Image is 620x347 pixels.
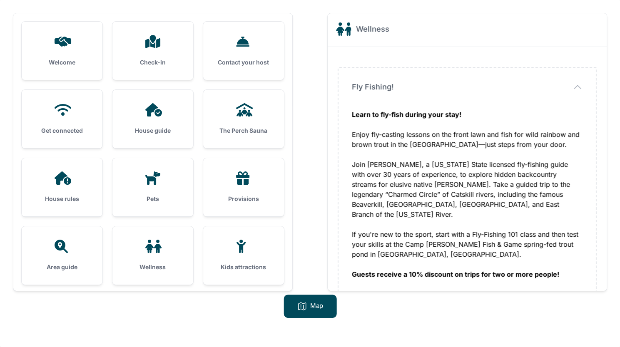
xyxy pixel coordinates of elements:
[126,263,180,271] h3: Wellness
[22,22,102,80] a: Welcome
[35,58,89,67] h3: Welcome
[22,226,102,285] a: Area guide
[352,110,461,119] strong: Learn to fly-fish during your stay!
[126,58,180,67] h3: Check-in
[35,126,89,135] h3: Get connected
[217,195,271,203] h3: Provisions
[352,81,583,93] button: Fly Fishing!
[352,81,393,93] span: Fly Fishing!
[203,90,284,148] a: The Perch Sauna
[217,263,271,271] h3: Kids attractions
[126,195,180,203] h3: Pets
[217,58,271,67] h3: Contact your host
[310,301,323,311] p: Map
[35,195,89,203] h3: House rules
[217,126,271,135] h3: The Perch Sauna
[126,126,180,135] h3: House guide
[22,158,102,216] a: House rules
[35,263,89,271] h3: Area guide
[356,23,389,35] h2: Wellness
[112,226,193,285] a: Wellness
[203,158,284,216] a: Provisions
[112,90,193,148] a: House guide
[203,226,284,285] a: Kids attractions
[112,158,193,216] a: Pets
[112,22,193,80] a: Check-in
[203,22,284,80] a: Contact your host
[352,270,559,278] strong: Guests receive a 10% discount on trips for two or more people!
[22,90,102,148] a: Get connected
